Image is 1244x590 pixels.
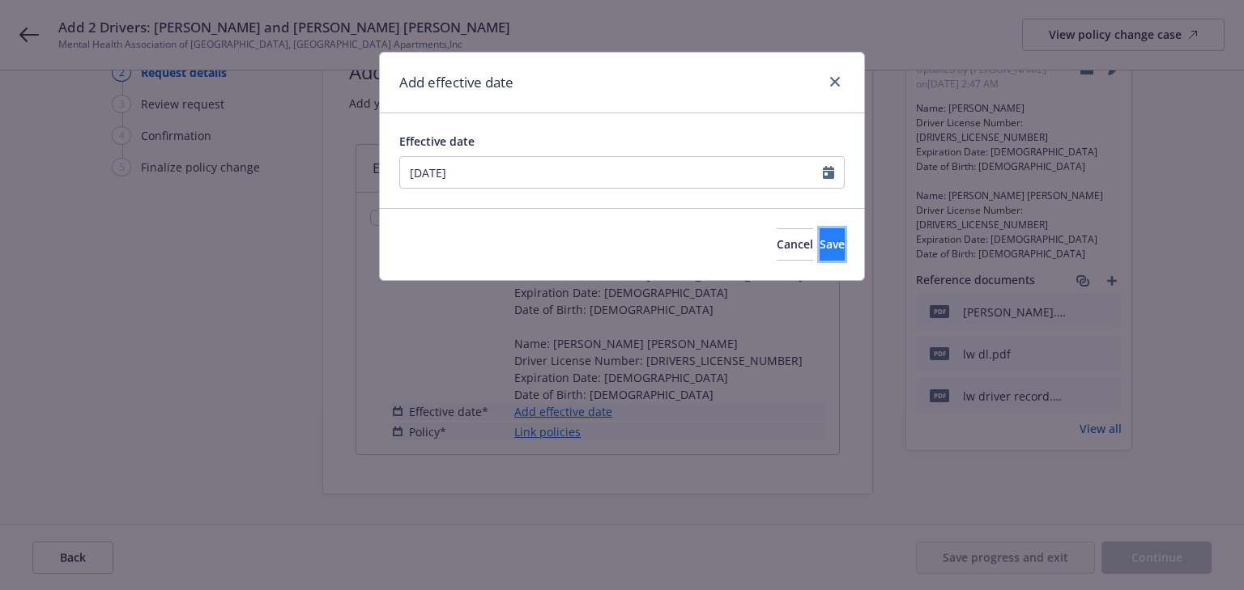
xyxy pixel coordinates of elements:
[777,236,813,252] span: Cancel
[823,166,834,179] svg: Calendar
[820,228,845,261] button: Save
[777,228,813,261] button: Cancel
[399,134,475,149] span: Effective date
[820,236,845,252] span: Save
[825,72,845,91] a: close
[400,157,823,188] input: MM/DD/YYYY
[399,72,513,93] h1: Add effective date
